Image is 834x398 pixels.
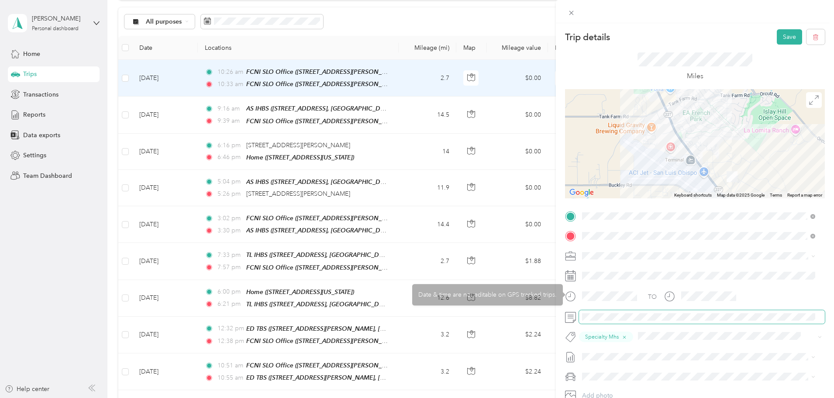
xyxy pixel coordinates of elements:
[567,187,596,198] img: Google
[412,284,563,305] div: Date & time are not editable on GPS tracked trips.
[785,349,834,398] iframe: Everlance-gr Chat Button Frame
[648,292,657,301] div: TO
[687,71,703,82] p: Miles
[674,192,712,198] button: Keyboard shortcuts
[579,332,633,343] button: Specialty Mhs
[585,333,619,341] span: Specialty Mhs
[777,29,802,45] button: Save
[567,187,596,198] a: Open this area in Google Maps (opens a new window)
[787,193,822,197] a: Report a map error
[770,193,782,197] a: Terms (opens in new tab)
[717,193,765,197] span: Map data ©2025 Google
[565,31,610,43] p: Trip details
